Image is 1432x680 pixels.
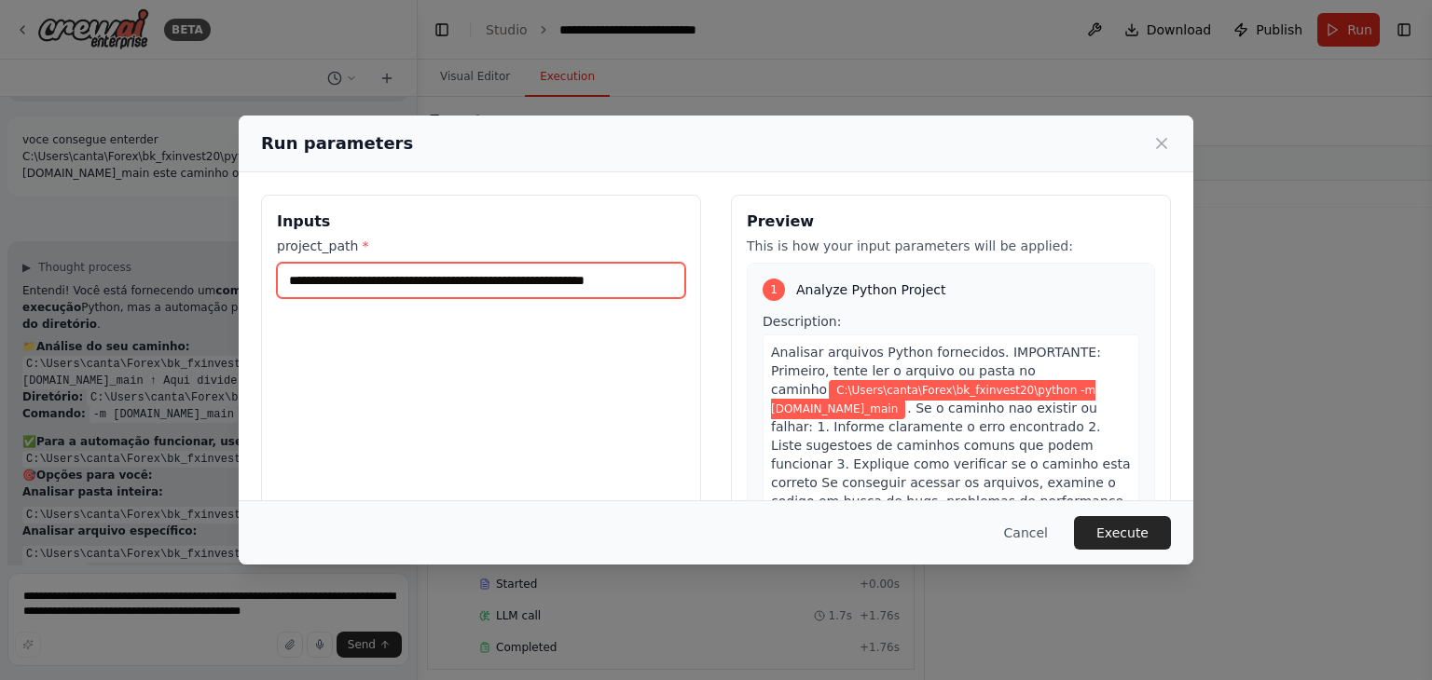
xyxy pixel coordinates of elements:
h2: Run parameters [261,130,413,156]
span: Analyze Python Project [796,280,946,299]
div: 1 [763,279,785,301]
p: This is how your input parameters will be applied: [747,237,1155,255]
h3: Preview [747,211,1155,233]
label: project_path [277,237,685,255]
h3: Inputs [277,211,685,233]
button: Cancel [989,516,1063,550]
button: Execute [1074,516,1171,550]
span: Variable: project_path [771,380,1095,419]
span: Description: [763,314,841,329]
span: . Se o caminho nao existir ou falhar: 1. Informe claramente o erro encontrado 2. Liste sugestoes ... [771,401,1131,583]
span: Analisar arquivos Python fornecidos. IMPORTANTE: Primeiro, tente ler o arquivo ou pasta no caminho [771,345,1101,397]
